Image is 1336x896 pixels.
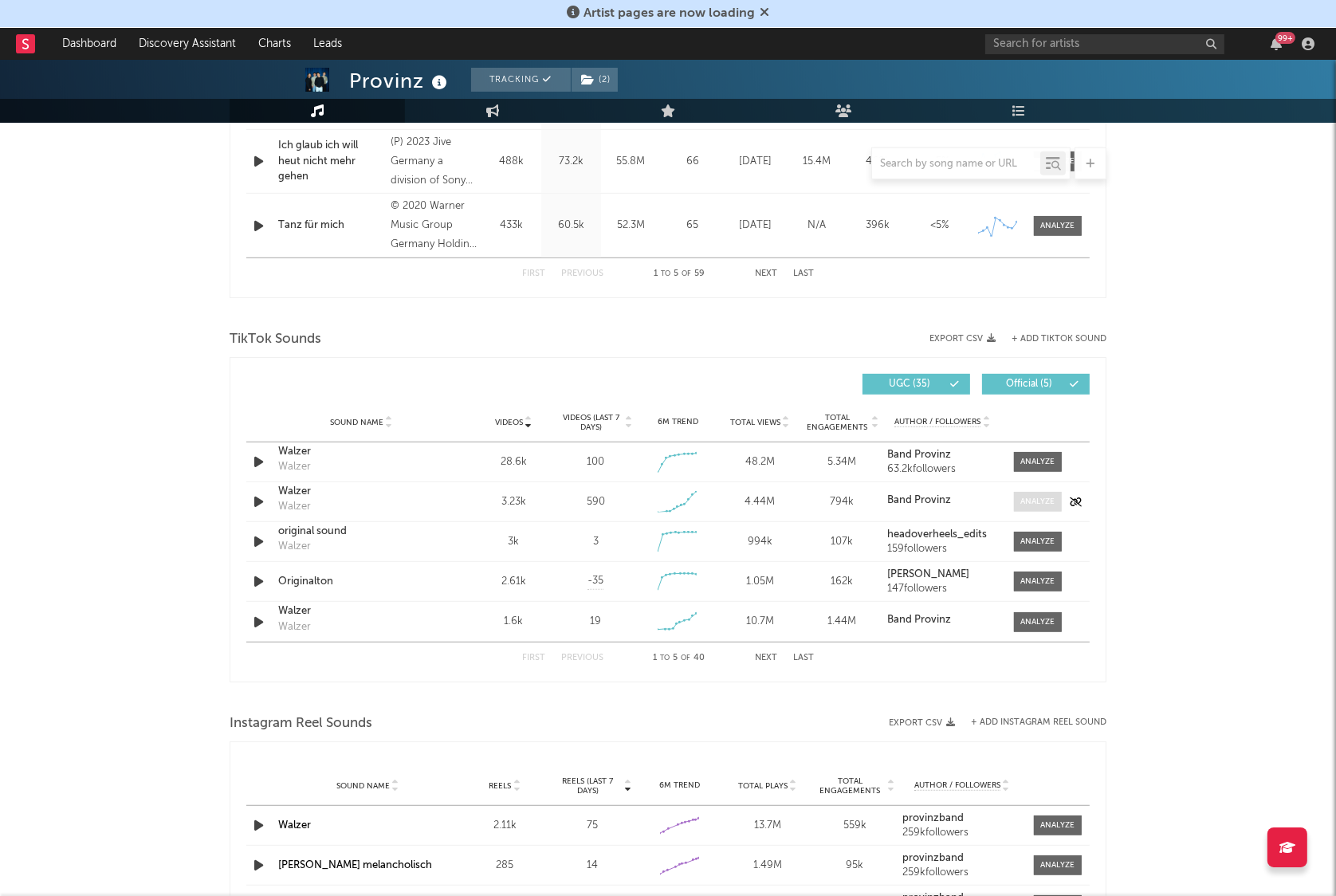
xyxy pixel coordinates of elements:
[1271,37,1282,50] button: 99+
[247,28,302,60] a: Charts
[887,529,998,540] a: headoverheels_edits
[278,539,311,555] div: Walzer
[661,270,670,277] span: to
[887,544,998,555] div: 159 followers
[522,269,545,278] button: First
[278,444,445,460] a: Walzer
[584,7,755,20] span: Artist pages are now loading
[302,28,353,60] a: Leads
[887,464,998,475] div: 63.2k followers
[723,574,797,590] div: 1.05M
[278,603,445,619] a: Walzer
[815,858,895,874] div: 95k
[522,654,545,662] button: First
[955,718,1106,727] div: + Add Instagram Reel Sound
[391,197,477,254] div: © 2020 Warner Music Group Germany Holding GmbH
[561,654,603,662] button: Previous
[605,218,657,234] div: 52.3M
[902,827,1022,839] div: 259k followers
[738,781,788,791] span: Total Plays
[682,270,691,277] span: of
[902,853,964,863] strong: provinzband
[805,454,879,470] div: 5.34M
[902,853,1022,864] a: provinzband
[913,218,966,234] div: <5%
[587,573,603,589] span: -35
[278,499,311,515] div: Walzer
[477,534,551,550] div: 3k
[278,524,445,540] a: original sound
[465,858,544,874] div: 285
[552,818,632,834] div: 75
[572,68,618,92] button: (2)
[902,813,1022,824] a: provinzband
[982,374,1090,395] button: Official(5)
[863,374,970,395] button: UGC(35)
[728,818,807,834] div: 13.7M
[971,718,1106,727] button: + Add Instagram Reel Sound
[805,574,879,590] div: 162k
[815,818,895,834] div: 559k
[590,614,601,630] div: 19
[559,413,623,432] span: Videos (last 7 days)
[278,484,445,500] a: Walzer
[278,138,383,185] div: Ich glaub ich will heut nicht mehr gehen
[887,615,951,625] strong: Band Provinz
[873,379,946,389] span: UGC ( 35 )
[1275,32,1295,44] div: 99 +
[1012,335,1106,344] button: + Add TikTok Sound
[489,781,511,791] span: Reels
[805,413,870,432] span: Total Engagements
[561,269,603,278] button: Previous
[790,218,843,234] div: N/A
[996,335,1106,344] button: + Add TikTok Sound
[278,860,432,870] a: [PERSON_NAME] melancholisch
[593,534,599,550] div: 3
[278,574,445,590] a: Originalton
[887,450,998,461] a: Band Provinz
[128,28,247,60] a: Discovery Assistant
[552,776,623,796] span: Reels (last 7 days)
[278,218,383,234] div: Tanz für mich
[682,654,691,662] span: of
[552,858,632,874] div: 14
[805,534,879,550] div: 107k
[485,218,537,234] div: 433k
[755,654,777,662] button: Next
[730,418,780,427] span: Total Views
[887,495,998,506] a: Band Provinz
[723,454,797,470] div: 48.2M
[336,781,390,791] span: Sound Name
[887,615,998,626] a: Band Provinz
[278,619,311,635] div: Walzer
[985,34,1224,54] input: Search for artists
[465,818,544,834] div: 2.11k
[851,218,905,234] div: 396k
[815,776,886,796] span: Total Engagements
[477,494,551,510] div: 3.23k
[887,450,951,460] strong: Band Provinz
[887,495,951,505] strong: Band Provinz
[805,614,879,630] div: 1.44M
[665,218,721,234] div: 65
[495,418,523,427] span: Videos
[929,334,996,344] button: Export CSV
[661,654,670,662] span: to
[230,330,321,349] span: TikTok Sounds
[545,218,597,234] div: 60.5k
[755,269,777,278] button: Next
[330,418,383,427] span: Sound Name
[349,68,451,94] div: Provinz
[587,494,605,510] div: 590
[587,454,604,470] div: 100
[571,68,619,92] span: ( 2 )
[760,7,769,20] span: Dismiss
[914,780,1000,791] span: Author / Followers
[640,780,720,792] div: 6M Trend
[723,494,797,510] div: 4.44M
